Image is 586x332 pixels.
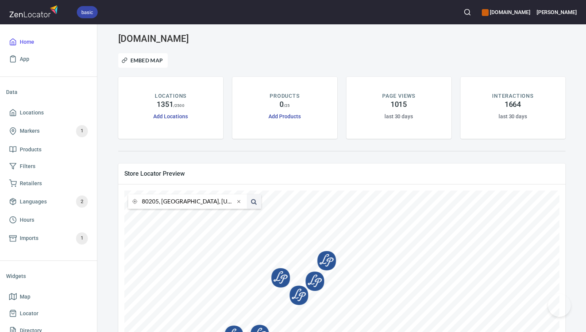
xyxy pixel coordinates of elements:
[77,6,98,18] div: basic
[20,215,34,225] span: Hours
[173,103,184,108] p: / 2500
[124,170,559,178] span: Store Locator Preview
[118,53,168,68] button: Embed Map
[6,51,91,68] a: App
[6,83,91,101] li: Data
[20,162,35,171] span: Filters
[20,292,30,302] span: Map
[391,100,407,109] h4: 1015
[537,8,577,16] h6: [PERSON_NAME]
[280,100,284,109] h4: 0
[268,113,300,119] a: Add Products
[20,179,42,188] span: Retailers
[537,4,577,21] button: [PERSON_NAME]
[6,158,91,175] a: Filters
[142,194,235,209] input: city or postal code
[6,175,91,192] a: Retailers
[20,108,44,118] span: Locations
[20,309,38,318] span: Locator
[6,229,91,248] a: Imports1
[77,8,98,16] span: basic
[6,288,91,305] a: Map
[382,92,415,100] p: PAGE VIEWS
[6,305,91,322] a: Locator
[482,4,530,21] div: Manage your apps
[6,267,91,285] li: Widgets
[482,9,489,16] button: color-CE600E
[155,92,186,100] p: LOCATIONS
[284,103,290,108] p: / 25
[482,8,530,16] h6: [DOMAIN_NAME]
[6,211,91,229] a: Hours
[384,112,413,121] h6: last 30 days
[76,197,88,206] span: 2
[499,112,527,121] h6: last 30 days
[123,56,163,65] span: Embed Map
[153,113,187,119] a: Add Locations
[20,37,34,47] span: Home
[6,104,91,121] a: Locations
[20,234,38,243] span: Imports
[6,141,91,158] a: Products
[20,145,41,154] span: Products
[6,121,91,141] a: Markers1
[505,100,521,109] h4: 1664
[20,197,47,207] span: Languages
[492,92,534,100] p: INTERACTIONS
[20,54,29,64] span: App
[157,100,173,109] h4: 1351
[6,192,91,211] a: Languages2
[76,234,88,243] span: 1
[6,33,91,51] a: Home
[118,33,261,44] h3: [DOMAIN_NAME]
[76,127,88,135] span: 1
[548,294,571,317] iframe: Help Scout Beacon - Open
[9,3,60,19] img: zenlocator
[20,126,40,136] span: Markers
[270,92,300,100] p: PRODUCTS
